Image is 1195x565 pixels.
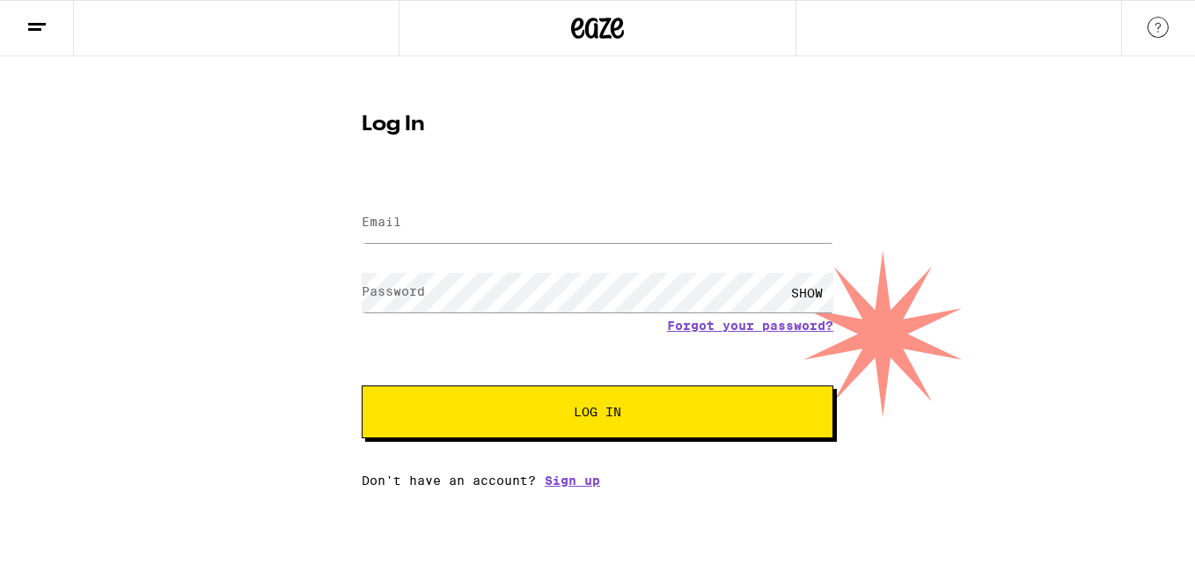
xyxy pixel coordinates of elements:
label: Email [362,215,401,229]
a: Sign up [545,473,600,488]
input: Email [362,203,833,243]
a: Forgot your password? [667,319,833,333]
label: Password [362,284,425,298]
button: Log In [362,385,833,438]
h1: Log In [362,114,833,136]
div: SHOW [781,273,833,312]
span: Log In [574,406,621,418]
div: Don't have an account? [362,473,833,488]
